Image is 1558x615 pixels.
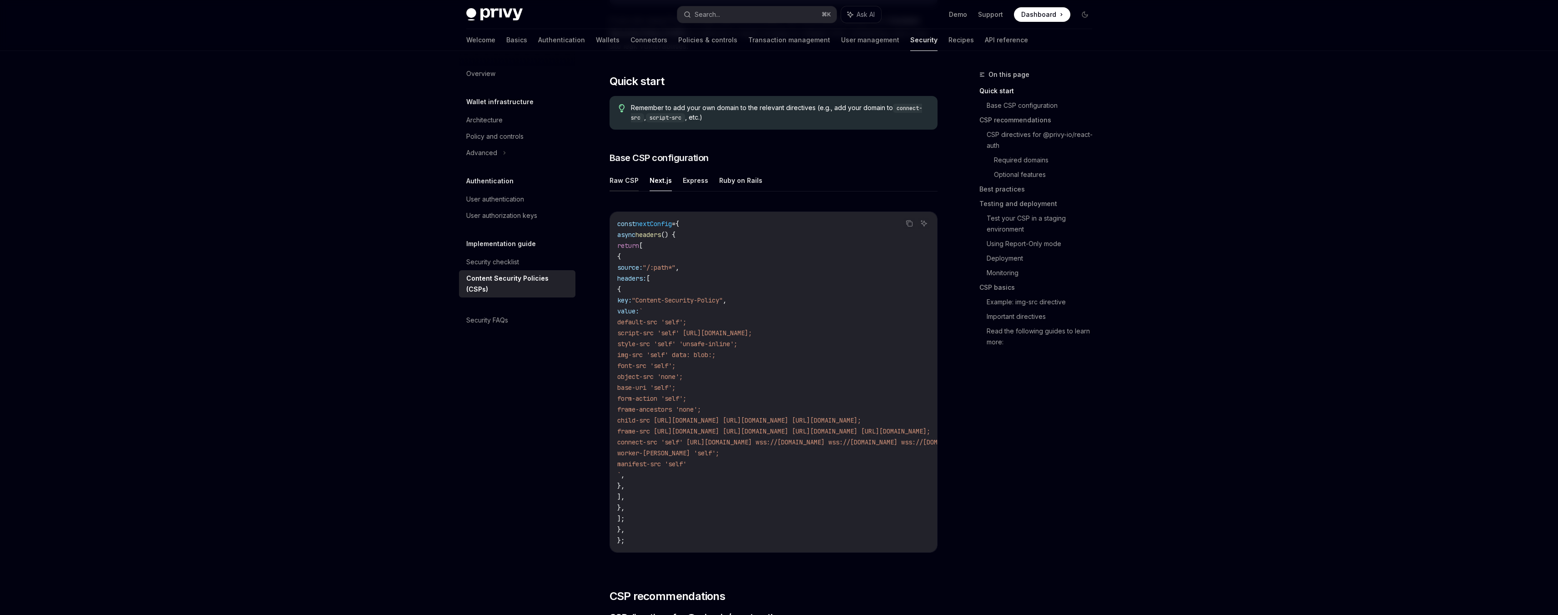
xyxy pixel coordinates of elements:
[661,231,676,239] span: () {
[643,263,676,272] span: "/:path*"
[459,191,575,207] a: User authentication
[617,220,635,228] span: const
[979,113,1099,127] a: CSP recommendations
[617,252,621,261] span: {
[617,274,646,282] span: headers:
[841,6,881,23] button: Ask AI
[683,170,708,191] button: Express
[459,207,575,224] a: User authorization keys
[748,29,830,51] a: Transaction management
[910,29,938,51] a: Security
[646,274,650,282] span: [
[466,273,570,295] div: Content Security Policies (CSPs)
[459,270,575,297] a: Content Security Policies (CSPs)
[903,217,915,229] button: Copy the contents from the code block
[646,113,685,122] code: script-src
[617,285,621,293] span: {
[987,98,1099,113] a: Base CSP configuration
[719,170,762,191] button: Ruby on Rails
[841,29,899,51] a: User management
[617,438,1130,446] span: connect-src 'self' [URL][DOMAIN_NAME] wss://[DOMAIN_NAME] wss://[DOMAIN_NAME] wss://[DOMAIN_NAME]...
[466,147,497,158] div: Advanced
[918,217,930,229] button: Ask AI
[987,127,1099,153] a: CSP directives for @privy-io/react-auth
[1021,10,1056,19] span: Dashboard
[617,329,752,337] span: script-src 'self' [URL][DOMAIN_NAME];
[987,237,1099,251] a: Using Report-Only mode
[466,29,495,51] a: Welcome
[466,194,524,205] div: User authentication
[695,9,720,20] div: Search...
[617,536,625,544] span: };
[466,68,495,79] div: Overview
[994,167,1099,182] a: Optional features
[635,220,672,228] span: nextConfig
[459,66,575,82] a: Overview
[466,176,514,187] h5: Authentication
[617,340,737,348] span: style-src 'self' 'unsafe-inline';
[988,69,1029,80] span: On this page
[617,383,676,392] span: base-uri 'self';
[617,504,625,512] span: },
[630,29,667,51] a: Connectors
[639,307,643,315] span: `
[610,170,639,191] button: Raw CSP
[979,280,1099,295] a: CSP basics
[466,115,503,126] div: Architecture
[610,151,709,164] span: Base CSP configuration
[678,29,737,51] a: Policies & controls
[639,242,643,250] span: [
[672,220,676,228] span: =
[650,170,672,191] button: Next.js
[987,266,1099,280] a: Monitoring
[610,589,726,604] span: CSP recommendations
[466,131,524,142] div: Policy and controls
[617,405,701,413] span: frame-ancestors 'none';
[506,29,527,51] a: Basics
[617,460,686,468] span: manifest-src 'self'
[621,471,625,479] span: ,
[466,238,536,249] h5: Implementation guide
[466,315,508,326] div: Security FAQs
[617,263,643,272] span: source:
[723,296,726,304] span: ,
[978,10,1003,19] a: Support
[617,471,621,479] span: `
[617,242,639,250] span: return
[985,29,1028,51] a: API reference
[617,525,625,534] span: },
[459,312,575,328] a: Security FAQs
[979,182,1099,197] a: Best practices
[994,153,1099,167] a: Required domains
[1014,7,1070,22] a: Dashboard
[617,351,716,359] span: img-src 'self' data: blob:;
[617,373,683,381] span: object-src 'none';
[948,29,974,51] a: Recipes
[822,11,831,18] span: ⌘ K
[1078,7,1092,22] button: Toggle dark mode
[466,8,523,21] img: dark logo
[619,104,625,112] svg: Tip
[617,493,625,501] span: ],
[466,257,519,267] div: Security checklist
[617,362,676,370] span: font-src 'self';
[987,211,1099,237] a: Test your CSP in a staging environment
[979,84,1099,98] a: Quick start
[617,307,639,315] span: value:
[617,449,719,457] span: worker-[PERSON_NAME] 'self';
[631,103,928,122] span: Remember to add your own domain to the relevant directives (e.g., add your domain to , , etc.)
[617,296,632,304] span: key:
[617,416,861,424] span: child-src [URL][DOMAIN_NAME] [URL][DOMAIN_NAME] [URL][DOMAIN_NAME];
[459,112,575,128] a: Architecture
[459,128,575,145] a: Policy and controls
[949,10,967,19] a: Demo
[676,263,679,272] span: ,
[538,29,585,51] a: Authentication
[676,220,679,228] span: {
[617,514,625,523] span: ];
[987,324,1099,349] a: Read the following guides to learn more:
[617,482,625,490] span: },
[617,394,686,403] span: form-action 'self';
[635,231,661,239] span: headers
[617,231,635,239] span: async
